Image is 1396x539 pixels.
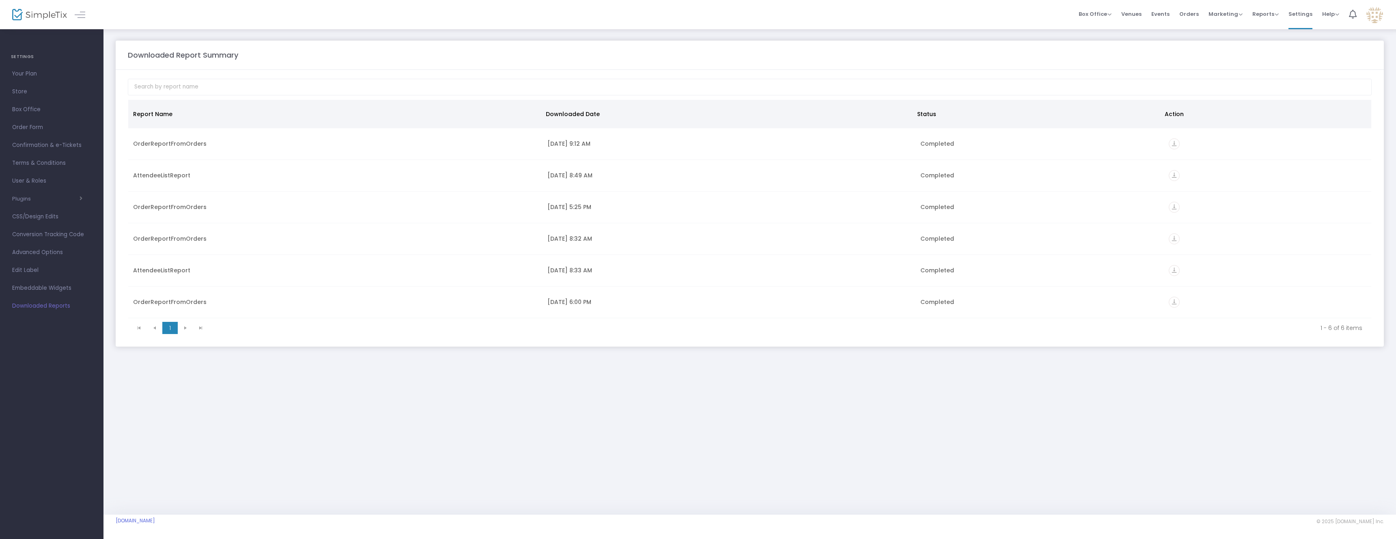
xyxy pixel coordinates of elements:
div: https://go.SimpleTix.com/eoqjo [1169,202,1366,213]
i: vertical_align_bottom [1169,138,1180,149]
i: vertical_align_bottom [1169,297,1180,308]
div: 8/20/2025 9:12 AM [547,140,911,148]
div: Completed [920,140,1159,148]
span: CSS/Design Edits [12,211,91,222]
span: Downloaded Reports [12,301,91,311]
span: Help [1322,10,1339,18]
div: Completed [920,266,1159,274]
span: Reports [1252,10,1279,18]
div: Completed [920,171,1159,179]
th: Report Name [128,100,541,128]
div: https://go.SimpleTix.com/icnm7 [1169,265,1366,276]
a: [DOMAIN_NAME] [116,517,155,524]
span: Marketing [1209,10,1243,18]
div: 8/18/2025 8:33 AM [547,266,911,274]
i: vertical_align_bottom [1169,233,1180,244]
input: Search by report name [128,79,1372,95]
span: Store [12,86,91,97]
span: Venues [1121,4,1142,24]
a: vertical_align_bottom [1169,267,1180,276]
div: OrderReportFromOrders [133,140,538,148]
i: vertical_align_bottom [1169,170,1180,181]
div: Completed [920,298,1159,306]
span: Box Office [1079,10,1112,18]
div: Completed [920,235,1159,243]
span: Box Office [12,104,91,115]
kendo-pager-info: 1 - 6 of 6 items [214,324,1362,332]
a: vertical_align_bottom [1169,236,1180,244]
div: OrderReportFromOrders [133,235,538,243]
div: 8/19/2025 8:32 AM [547,235,911,243]
span: Terms & Conditions [12,158,91,168]
span: Edit Label [12,265,91,276]
div: https://go.SimpleTix.com/co9z3 [1169,138,1366,149]
div: https://go.SimpleTix.com/tdqjc [1169,233,1366,244]
div: https://go.SimpleTix.com/ns5rs [1169,297,1366,308]
div: AttendeeListReport [133,266,538,274]
span: Settings [1288,4,1312,24]
div: https://go.SimpleTix.com/gf40n [1169,170,1366,181]
a: vertical_align_bottom [1169,299,1180,307]
div: 8/20/2025 8:49 AM [547,171,911,179]
i: vertical_align_bottom [1169,265,1180,276]
div: Data table [128,100,1371,318]
div: AttendeeListReport [133,171,538,179]
m-panel-title: Downloaded Report Summary [128,50,238,60]
div: 8/12/2025 6:00 PM [547,298,911,306]
th: Status [912,100,1160,128]
i: vertical_align_bottom [1169,202,1180,213]
a: vertical_align_bottom [1169,141,1180,149]
span: © 2025 [DOMAIN_NAME] Inc. [1316,518,1384,525]
span: Your Plan [12,69,91,79]
span: Orders [1179,4,1199,24]
th: Action [1160,100,1366,128]
span: Advanced Options [12,247,91,258]
div: OrderReportFromOrders [133,298,538,306]
div: 8/19/2025 5:25 PM [547,203,911,211]
span: Embeddable Widgets [12,283,91,293]
th: Downloaded Date [541,100,912,128]
span: Page 1 [162,322,178,334]
a: vertical_align_bottom [1169,172,1180,181]
span: Confirmation & e-Tickets [12,140,91,151]
div: Completed [920,203,1159,211]
h4: SETTINGS [11,49,93,65]
span: User & Roles [12,176,91,186]
span: Events [1151,4,1170,24]
span: Conversion Tracking Code [12,229,91,240]
button: Plugins [12,196,82,202]
span: Order Form [12,122,91,133]
div: OrderReportFromOrders [133,203,538,211]
a: vertical_align_bottom [1169,204,1180,212]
